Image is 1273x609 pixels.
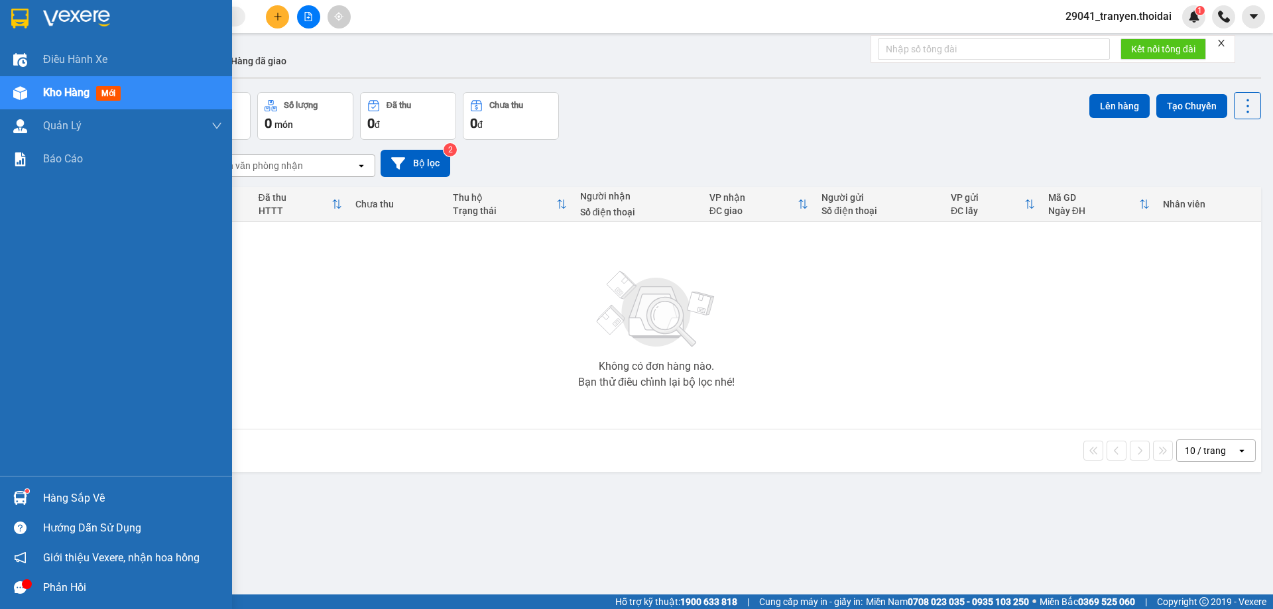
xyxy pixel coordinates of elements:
img: logo-vxr [11,9,29,28]
img: phone-icon [1218,11,1230,23]
button: Chưa thu0đ [463,92,559,140]
sup: 1 [25,489,29,493]
th: Toggle SortBy [446,187,574,222]
div: Chọn văn phòng nhận [212,159,303,172]
div: VP nhận [709,192,798,203]
span: message [14,581,27,594]
div: VP gửi [951,192,1024,203]
div: Nhân viên [1163,199,1254,209]
div: Thu hộ [453,192,556,203]
input: Nhập số tổng đài [878,38,1110,60]
div: Phản hồi [43,578,222,598]
div: Chưa thu [489,101,523,110]
span: Miền Nam [866,594,1029,609]
div: Hướng dẫn sử dụng [43,518,222,538]
div: 10 / trang [1185,444,1226,457]
strong: 0369 525 060 [1078,596,1135,607]
img: solution-icon [13,152,27,166]
span: ⚪️ [1032,599,1036,604]
th: Toggle SortBy [252,187,349,222]
span: Kết nối tổng đài [1131,42,1195,56]
span: Cung cấp máy in - giấy in: [759,594,863,609]
div: ĐC giao [709,205,798,216]
span: 0 [470,115,477,131]
button: Bộ lọc [381,150,450,177]
span: caret-down [1248,11,1260,23]
img: warehouse-icon [13,491,27,505]
div: HTTT [259,205,332,216]
span: đ [375,119,380,130]
div: Mã GD [1048,192,1139,203]
div: Hàng sắp về [43,488,222,508]
div: Đã thu [387,101,411,110]
span: Kho hàng [43,86,90,99]
span: Báo cáo [43,150,83,167]
span: | [1145,594,1147,609]
div: ĐC lấy [951,205,1024,216]
div: Người gửi [821,192,938,203]
span: Giới thiệu Vexere, nhận hoa hồng [43,549,200,566]
strong: 1900 633 818 [680,596,737,607]
button: Hàng đã giao [220,45,297,77]
th: Toggle SortBy [703,187,815,222]
span: 1 [1197,6,1202,15]
span: Hỗ trợ kỹ thuật: [615,594,737,609]
span: question-circle [14,522,27,534]
button: Số lượng0món [257,92,353,140]
th: Toggle SortBy [944,187,1042,222]
button: Kết nối tổng đài [1121,38,1206,60]
button: aim [328,5,351,28]
span: 29041_tranyen.thoidai [1055,8,1182,25]
img: warehouse-icon [13,119,27,133]
span: file-add [304,12,313,21]
img: warehouse-icon [13,86,27,100]
sup: 1 [1195,6,1205,15]
span: 0 [265,115,272,131]
svg: open [356,160,367,171]
div: Không có đơn hàng nào. [599,361,714,372]
div: Chưa thu [355,199,440,209]
sup: 2 [444,143,457,156]
button: plus [266,5,289,28]
span: notification [14,551,27,564]
span: aim [334,12,343,21]
button: Tạo Chuyến [1156,94,1227,118]
span: mới [96,86,121,101]
button: Lên hàng [1089,94,1150,118]
button: file-add [297,5,320,28]
div: Số điện thoại [821,205,938,216]
strong: 0708 023 035 - 0935 103 250 [908,596,1029,607]
div: Số lượng [284,101,318,110]
button: caret-down [1242,5,1265,28]
span: Quản Lý [43,117,82,134]
img: warehouse-icon [13,53,27,67]
span: món [274,119,293,130]
span: 0 [367,115,375,131]
span: copyright [1199,597,1209,606]
button: Đã thu0đ [360,92,456,140]
div: Bạn thử điều chỉnh lại bộ lọc nhé! [578,377,735,388]
img: icon-new-feature [1188,11,1200,23]
svg: open [1237,445,1247,456]
div: Số điện thoại [580,207,696,217]
span: close [1217,38,1226,48]
span: down [212,121,222,131]
span: Miền Bắc [1040,594,1135,609]
div: Trạng thái [453,205,556,216]
div: Người nhận [580,191,696,201]
th: Toggle SortBy [1042,187,1156,222]
img: svg+xml;base64,PHN2ZyBjbGFzcz0ibGlzdC1wbHVnX19zdmciIHhtbG5zPSJodHRwOi8vd3d3LnczLm9yZy8yMDAwL3N2Zy... [590,263,723,356]
span: đ [477,119,483,130]
span: Điều hành xe [43,51,107,68]
div: Đã thu [259,192,332,203]
span: plus [273,12,282,21]
span: | [747,594,749,609]
div: Ngày ĐH [1048,205,1139,216]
